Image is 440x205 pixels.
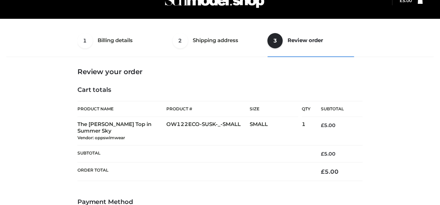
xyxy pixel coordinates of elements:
th: Size [250,101,298,117]
bdi: 5.00 [321,151,335,157]
th: Product Name [77,101,166,117]
bdi: 5.00 [321,122,335,128]
span: £ [321,151,324,157]
small: Vendor: oppswimwear [77,135,125,140]
th: Subtotal [310,101,363,117]
td: 1 [302,117,310,145]
span: £ [321,168,325,175]
h4: Cart totals [77,86,363,94]
span: £ [321,122,324,128]
th: Product # [166,101,250,117]
td: The [PERSON_NAME] Top in Summer Sky [77,117,166,145]
td: SMALL [250,117,302,145]
h3: Review your order [77,68,363,76]
bdi: 5.00 [321,168,339,175]
th: Order Total [77,162,310,181]
th: Qty [302,101,310,117]
th: Subtotal [77,145,310,162]
td: OW122ECO-SUSK-_-SMALL [166,117,250,145]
